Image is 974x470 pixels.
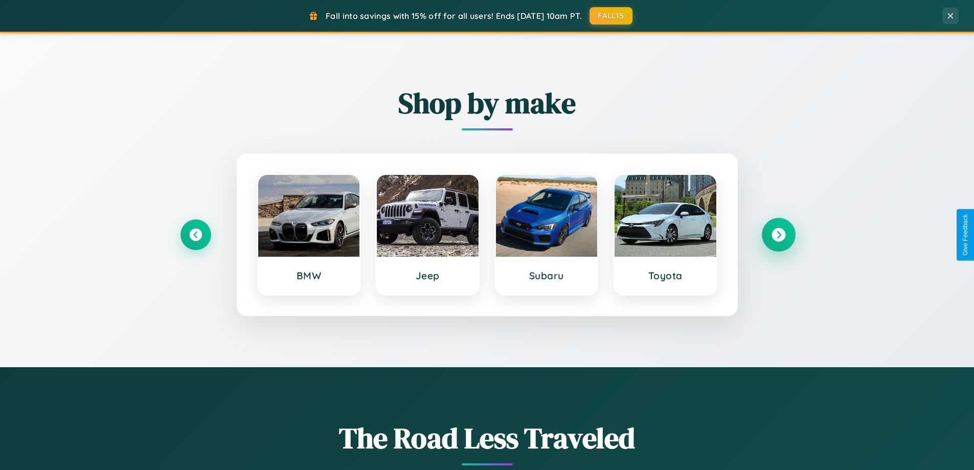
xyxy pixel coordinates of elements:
[180,418,794,458] h1: The Road Less Traveled
[180,83,794,123] h2: Shop by make
[268,270,350,282] h3: BMW
[590,7,632,25] button: FALL15
[962,214,969,256] div: Give Feedback
[625,270,706,282] h3: Toyota
[387,270,468,282] h3: Jeep
[326,11,582,21] span: Fall into savings with 15% off for all users! Ends [DATE] 10am PT.
[506,270,587,282] h3: Subaru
